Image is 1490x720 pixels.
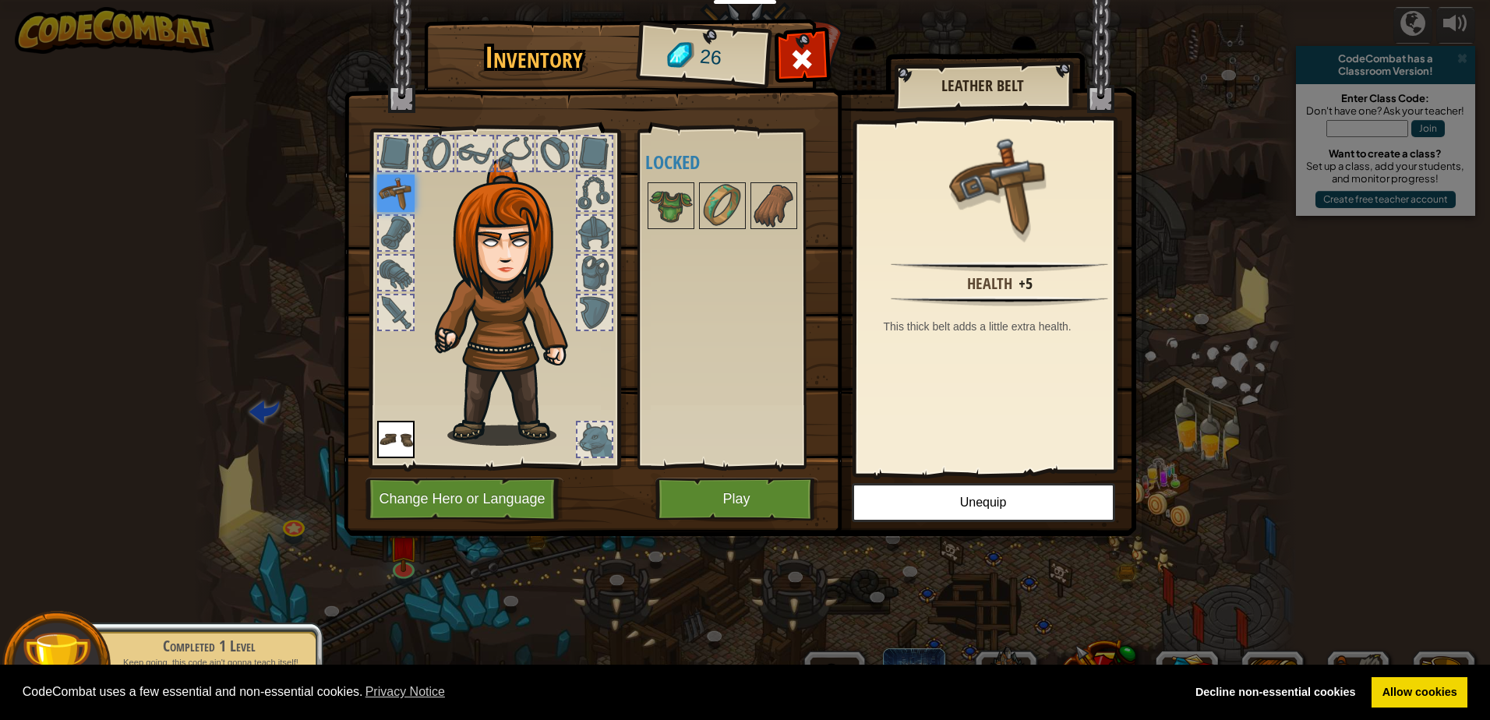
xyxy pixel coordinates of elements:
img: portrait.png [377,421,415,458]
h4: Locked [645,152,841,172]
div: This thick belt adds a little extra health. [884,319,1124,334]
span: CodeCombat uses a few essential and non-essential cookies. [23,680,1173,704]
button: Play [655,478,818,521]
a: allow cookies [1372,677,1467,708]
h2: Leather Belt [909,77,1056,94]
img: trophy.png [21,630,92,701]
img: hair_f2.png [428,159,595,446]
div: +5 [1019,273,1033,295]
h1: Inventory [435,41,634,74]
div: Health [967,273,1012,295]
p: Keep going, this code ain't gonna teach itself! [111,657,307,669]
button: Change Hero or Language [365,478,563,521]
div: Completed 1 Level [111,635,307,657]
a: learn more about cookies [363,680,448,704]
button: Unequip [852,483,1115,522]
img: hr.png [891,262,1107,272]
span: 26 [698,43,722,72]
a: deny cookies [1185,677,1366,708]
img: hr.png [891,296,1107,306]
img: portrait.png [649,184,693,228]
img: portrait.png [377,175,415,212]
img: portrait.png [701,184,744,228]
img: portrait.png [752,184,796,228]
img: portrait.png [949,134,1050,235]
